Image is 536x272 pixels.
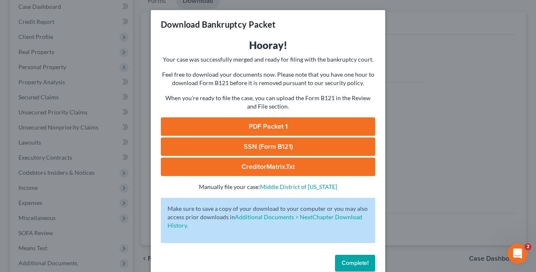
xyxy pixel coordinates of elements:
[508,244,528,264] iframe: Intercom live chat
[167,205,368,230] p: Make sure to save a copy of your download to your computer or you may also access prior downloads in
[161,39,375,52] h3: Hooray!
[161,55,375,64] p: Your case was successfully merged and ready for filing with the bankruptcy court.
[525,244,531,250] span: 2
[161,137,375,156] a: SSN (Form B121)
[161,158,375,176] a: CreditorMatrix.txt
[161,70,375,87] p: Feel free to download your documents now. Please note that you have one hour to download Form B12...
[335,255,375,272] button: Complete!
[161,117,375,136] a: PDF Packet 1
[167,213,362,229] a: Additional Documents > NextChapter Download History.
[342,259,368,267] span: Complete!
[161,94,375,111] p: When you're ready to file the case, you can upload the Form B121 in the Review and File section.
[161,18,276,30] h3: Download Bankruptcy Packet
[161,183,375,191] p: Manually file your case:
[260,183,337,190] a: Middle District of [US_STATE]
